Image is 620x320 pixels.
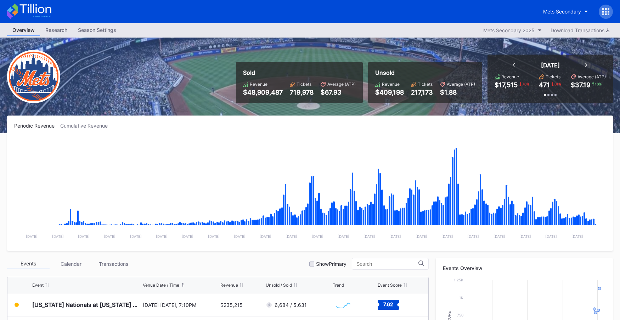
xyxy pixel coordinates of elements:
[389,234,401,238] text: [DATE]
[418,82,433,87] div: Tickets
[501,74,519,79] div: Revenue
[250,82,267,87] div: Revenue
[14,137,606,244] svg: Chart title
[333,282,344,288] div: Trend
[494,234,505,238] text: [DATE]
[7,25,40,36] a: Overview
[297,82,311,87] div: Tickets
[143,282,179,288] div: Venue Date / Time
[104,234,115,238] text: [DATE]
[483,27,535,33] div: Mets Secondary 2025
[571,234,583,238] text: [DATE]
[32,301,141,308] div: [US_STATE] Nationals at [US_STATE] Mets (Pop-Up Home Run Apple Giveaway)
[50,258,92,269] div: Calendar
[243,69,356,76] div: Sold
[290,89,314,96] div: 719,978
[73,25,122,35] div: Season Settings
[547,26,613,35] button: Download Transactions
[73,25,122,36] a: Season Settings
[378,282,402,288] div: Event Score
[182,234,193,238] text: [DATE]
[208,234,220,238] text: [DATE]
[543,9,581,15] div: Mets Secondary
[495,81,518,89] div: $17,515
[571,81,590,89] div: $37.19
[383,301,393,307] text: 7.62
[338,234,349,238] text: [DATE]
[441,234,453,238] text: [DATE]
[375,89,404,96] div: $409,198
[411,89,433,96] div: 217,173
[577,74,606,79] div: Average (ATP)
[40,25,73,36] a: Research
[454,278,463,282] text: 1.25k
[7,258,50,269] div: Events
[40,25,73,35] div: Research
[260,234,271,238] text: [DATE]
[546,74,560,79] div: Tickets
[220,282,238,288] div: Revenue
[26,234,38,238] text: [DATE]
[243,89,283,96] div: $48,909,487
[440,89,475,96] div: $1.88
[457,313,463,317] text: 750
[375,69,475,76] div: Unsold
[321,89,356,96] div: $67.93
[156,234,168,238] text: [DATE]
[594,81,602,87] div: 16 %
[467,234,479,238] text: [DATE]
[480,26,545,35] button: Mets Secondary 2025
[551,27,609,33] div: Download Transactions
[541,62,560,69] div: [DATE]
[382,82,400,87] div: Revenue
[316,261,346,267] div: Show Primary
[32,282,44,288] div: Event
[92,258,135,269] div: Transactions
[275,302,307,308] div: 6,684 / 5,631
[312,234,323,238] text: [DATE]
[333,296,354,314] svg: Chart title
[545,234,557,238] text: [DATE]
[78,234,90,238] text: [DATE]
[7,50,60,103] img: New-York-Mets-Transparent.png
[554,81,562,87] div: 81 %
[143,302,219,308] div: [DATE] [DATE], 7:10PM
[327,82,356,87] div: Average (ATP)
[519,234,531,238] text: [DATE]
[538,5,593,18] button: Mets Secondary
[130,234,142,238] text: [DATE]
[447,82,475,87] div: Average (ATP)
[459,296,463,300] text: 1k
[220,302,243,308] div: $235,215
[234,234,246,238] text: [DATE]
[266,282,292,288] div: Unsold / Sold
[363,234,375,238] text: [DATE]
[14,123,60,129] div: Periodic Revenue
[356,261,418,267] input: Search
[286,234,297,238] text: [DATE]
[60,123,113,129] div: Cumulative Revenue
[443,265,606,271] div: Events Overview
[52,234,64,238] text: [DATE]
[539,81,550,89] div: 471
[416,234,427,238] text: [DATE]
[522,81,530,87] div: 78 %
